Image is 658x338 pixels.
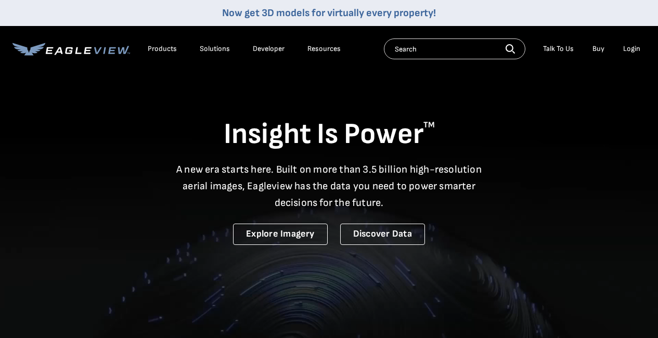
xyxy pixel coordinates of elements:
[233,224,328,245] a: Explore Imagery
[384,38,525,59] input: Search
[148,44,177,54] div: Products
[543,44,574,54] div: Talk To Us
[170,161,488,211] p: A new era starts here. Built on more than 3.5 billion high-resolution aerial images, Eagleview ha...
[12,116,646,153] h1: Insight Is Power
[623,44,640,54] div: Login
[423,120,435,130] sup: TM
[307,44,341,54] div: Resources
[340,224,425,245] a: Discover Data
[253,44,285,54] a: Developer
[222,7,436,19] a: Now get 3D models for virtually every property!
[592,44,604,54] a: Buy
[200,44,230,54] div: Solutions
